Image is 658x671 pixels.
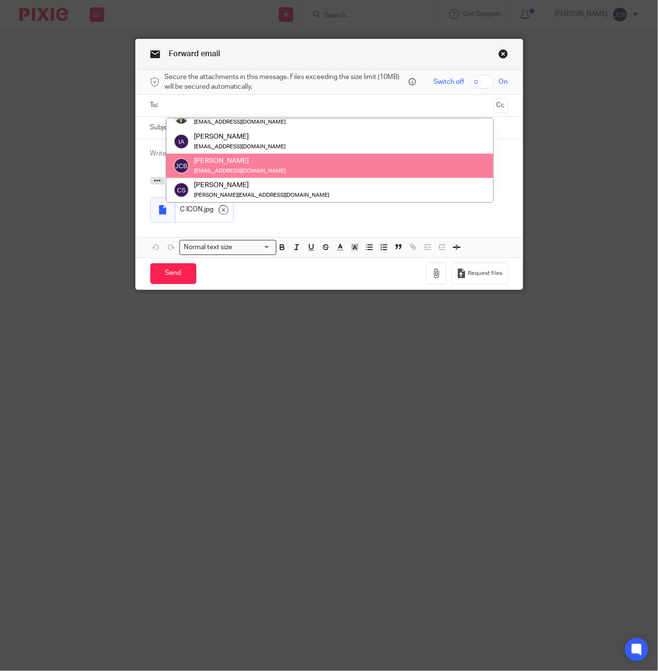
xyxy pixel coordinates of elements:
[194,156,286,166] div: [PERSON_NAME]
[150,123,176,132] label: Subject:
[434,77,465,87] span: Switch off
[451,263,508,285] button: Request files
[150,100,161,110] label: To:
[498,49,508,62] a: Close this dialog window
[169,50,221,58] span: Forward email
[235,242,270,253] input: Search for option
[182,242,235,253] span: Normal text size
[194,144,286,149] small: [EMAIL_ADDRESS][DOMAIN_NAME]
[174,158,189,174] img: svg%3E
[174,134,189,149] img: svg%3E
[194,180,329,190] div: [PERSON_NAME]
[180,205,214,214] span: C ICON.jpg
[150,263,196,284] input: Send
[499,77,508,87] span: On
[194,168,286,174] small: [EMAIL_ADDRESS][DOMAIN_NAME]
[165,72,407,92] span: Secure the attachments in this message. Files exceeding the size limit (10MB) will be secured aut...
[468,270,503,277] span: Request files
[194,132,286,142] div: [PERSON_NAME]
[194,193,329,198] small: [PERSON_NAME][EMAIL_ADDRESS][DOMAIN_NAME]
[494,98,508,113] button: Cc
[174,183,189,198] img: svg%3E
[194,120,286,125] small: [EMAIL_ADDRESS][DOMAIN_NAME]
[179,240,276,255] div: Search for option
